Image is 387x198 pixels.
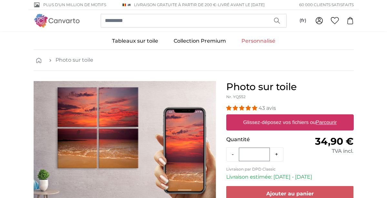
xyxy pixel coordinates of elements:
label: Glissez-déposez vos fichiers ou [240,116,339,129]
img: Canvarto [34,14,80,27]
span: Nr. YQ552 [226,94,246,99]
img: Belgique [123,4,126,6]
span: Plus d'un million de motifs [43,2,106,8]
p: Quantité [226,136,290,143]
u: Parcourir [316,120,337,125]
a: Personnalisé [234,33,283,49]
nav: breadcrumbs [34,50,354,71]
a: Tableaux sur toile [104,33,166,49]
a: Photo sur toile [56,56,93,64]
a: Collection Premium [166,33,234,49]
h1: Photo sur toile [226,81,354,93]
span: 4.98 stars [226,105,259,111]
div: TVA incl. [290,147,353,155]
p: Livraison estimée: [DATE] - [DATE] [226,173,354,181]
button: + [270,148,283,161]
span: 34,90 € [315,135,353,147]
span: 60 000 clients satisfaits [299,2,354,8]
button: - [227,148,239,161]
span: - [216,2,265,7]
span: Ajouter au panier [266,191,314,197]
span: 43 avis [259,105,276,111]
span: Livraison GRATUITE à partir de 200 € [134,2,216,7]
span: Livré avant le [DATE] [218,2,265,7]
button: (fr) [294,15,311,26]
p: Livraison par DPD Classic [226,167,354,172]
